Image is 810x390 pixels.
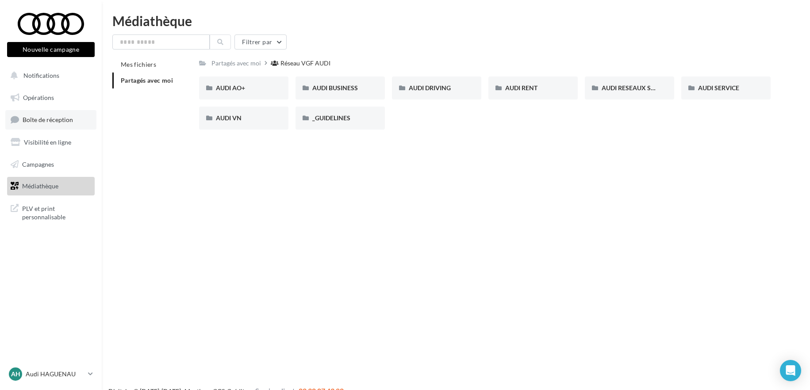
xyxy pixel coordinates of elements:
[121,61,156,68] span: Mes fichiers
[5,133,96,152] a: Visibilité en ligne
[5,155,96,174] a: Campagnes
[24,138,71,146] span: Visibilité en ligne
[23,72,59,79] span: Notifications
[505,84,537,92] span: AUDI RENT
[312,114,350,122] span: _GUIDELINES
[280,59,330,68] div: Réseau VGF AUDI
[23,94,54,101] span: Opérations
[112,14,799,27] div: Médiathèque
[211,59,261,68] div: Partagés avec moi
[234,34,287,50] button: Filtrer par
[7,366,95,382] a: AH Audi HAGUENAU
[5,199,96,225] a: PLV et print personnalisable
[5,88,96,107] a: Opérations
[5,66,93,85] button: Notifications
[11,370,20,379] span: AH
[602,84,675,92] span: AUDI RESEAUX SOCIAUX
[121,76,173,84] span: Partagés avec moi
[780,360,801,381] div: Open Intercom Messenger
[22,203,91,222] span: PLV et print personnalisable
[7,42,95,57] button: Nouvelle campagne
[23,116,73,123] span: Boîte de réception
[216,114,242,122] span: AUDI VN
[22,160,54,168] span: Campagnes
[312,84,358,92] span: AUDI BUSINESS
[409,84,451,92] span: AUDI DRIVING
[5,110,96,129] a: Boîte de réception
[5,177,96,195] a: Médiathèque
[22,182,58,190] span: Médiathèque
[26,370,84,379] p: Audi HAGUENAU
[698,84,739,92] span: AUDI SERVICE
[216,84,245,92] span: AUDI AO+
